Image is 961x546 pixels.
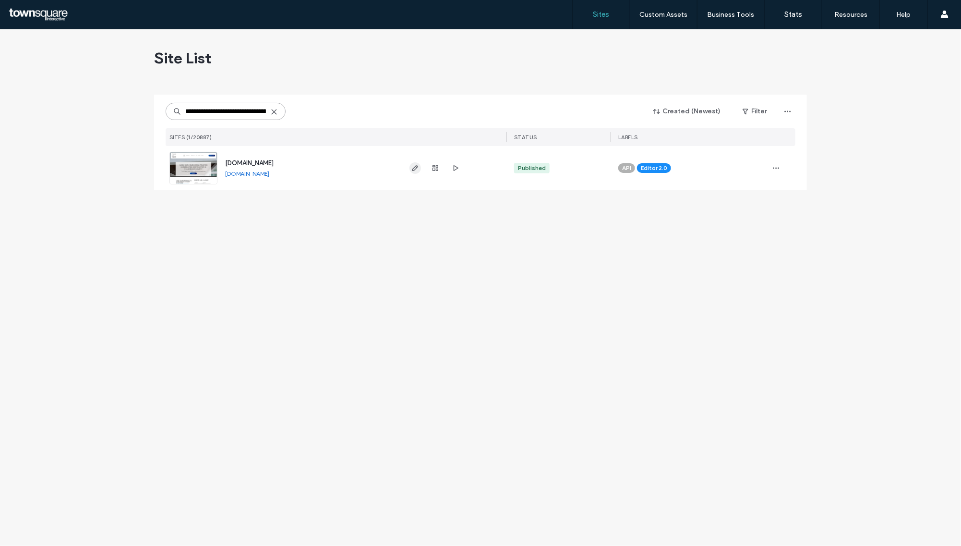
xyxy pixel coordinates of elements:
div: Published [518,164,546,172]
label: Help [897,11,911,19]
label: Business Tools [708,11,755,19]
a: [DOMAIN_NAME] [225,159,274,167]
span: STATUS [514,134,537,141]
button: Filter [733,104,776,119]
button: Created (Newest) [645,104,729,119]
span: API [622,164,631,172]
span: Help [22,7,41,15]
span: Site List [154,49,211,68]
span: SITES (1/20887) [169,134,212,141]
span: Editor 2.0 [641,164,667,172]
label: Stats [784,10,802,19]
label: Sites [593,10,610,19]
a: [DOMAIN_NAME] [225,170,269,177]
label: Custom Assets [640,11,688,19]
span: LABELS [618,134,638,141]
label: Resources [834,11,867,19]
